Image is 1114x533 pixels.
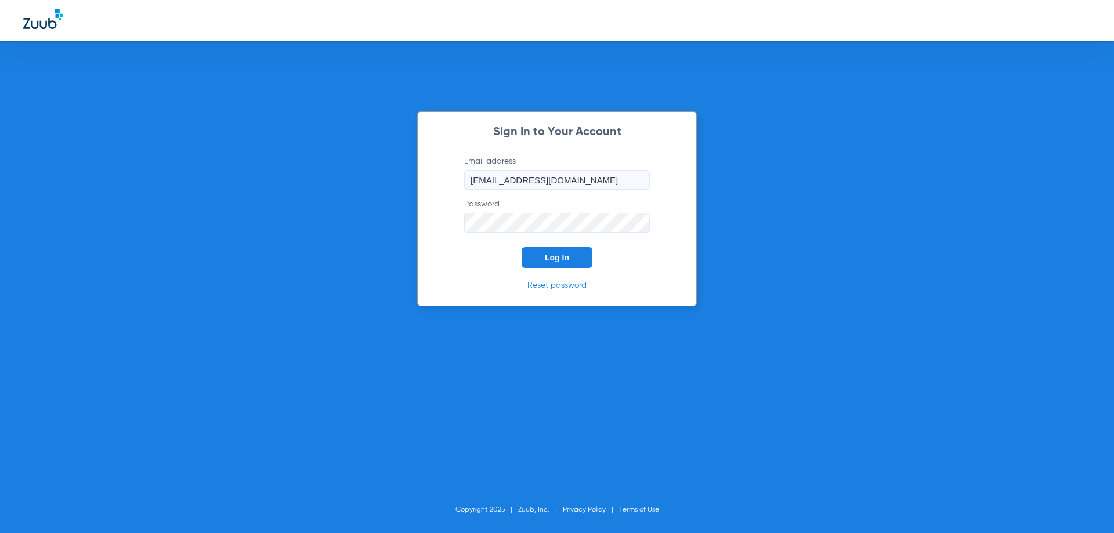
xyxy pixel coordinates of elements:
[464,155,650,190] label: Email address
[619,506,659,513] a: Terms of Use
[518,504,563,516] li: Zuub, Inc.
[545,253,569,262] span: Log In
[455,504,518,516] li: Copyright 2025
[464,170,650,190] input: Email address
[522,247,592,268] button: Log In
[464,213,650,233] input: Password
[23,9,63,29] img: Zuub Logo
[563,506,606,513] a: Privacy Policy
[527,281,587,289] a: Reset password
[447,126,667,138] h2: Sign In to Your Account
[464,198,650,233] label: Password
[1056,477,1114,533] iframe: Chat Widget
